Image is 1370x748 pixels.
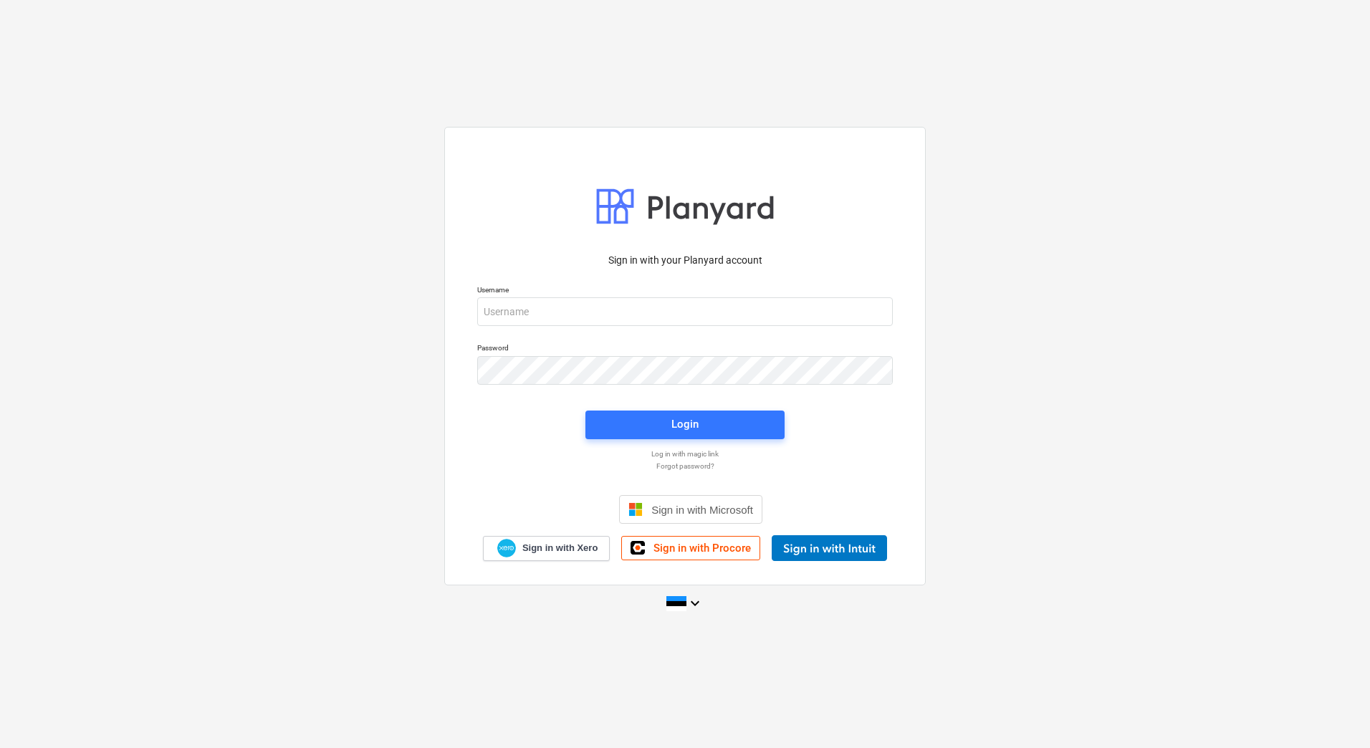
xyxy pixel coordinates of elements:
span: Sign in with Microsoft [651,504,753,516]
a: Forgot password? [470,461,900,471]
a: Log in with magic link [470,449,900,459]
img: Xero logo [497,539,516,558]
p: Username [477,285,893,297]
i: keyboard_arrow_down [686,595,704,612]
span: Sign in with Xero [522,542,598,555]
a: Sign in with Xero [483,536,610,561]
p: Password [477,343,893,355]
button: Login [585,411,785,439]
div: Login [671,415,699,433]
img: Microsoft logo [628,502,643,517]
a: Sign in with Procore [621,536,760,560]
p: Sign in with your Planyard account [477,253,893,268]
span: Sign in with Procore [653,542,751,555]
input: Username [477,297,893,326]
